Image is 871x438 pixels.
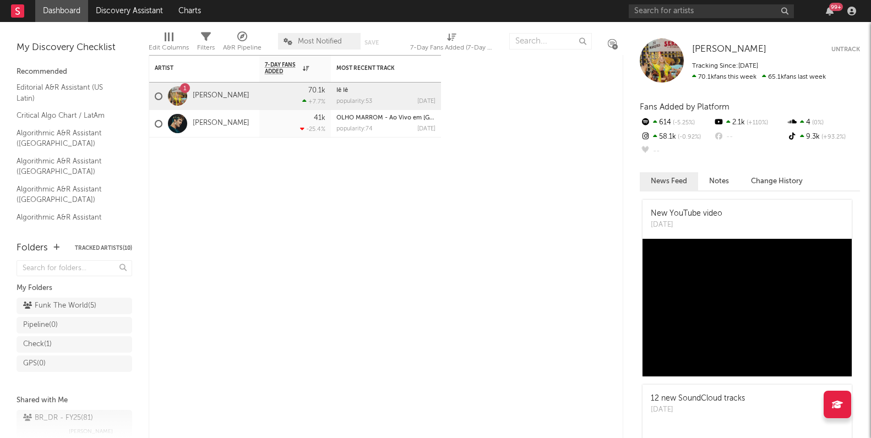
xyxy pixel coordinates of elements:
[698,172,740,190] button: Notes
[23,357,46,370] div: GPS ( 0 )
[23,412,93,425] div: BR_DR - FY25 ( 81 )
[713,130,786,144] div: --
[336,115,435,121] div: OLHO MARROM - Ao Vivo em Lisboa
[829,3,843,11] div: 99 +
[640,172,698,190] button: News Feed
[23,299,96,313] div: Funk The World ( 5 )
[336,115,486,121] a: OLHO MARROM - Ao Vivo em [GEOGRAPHIC_DATA]
[336,87,435,94] div: Iê Iê
[364,40,379,46] button: Save
[336,65,419,72] div: Most Recent Track
[640,103,730,111] span: Fans Added by Platform
[820,134,846,140] span: +93.2 %
[17,81,121,104] a: Editorial A&R Assistant (US Latin)
[740,172,814,190] button: Change History
[826,7,834,15] button: 99+
[640,130,713,144] div: 58.1k
[17,336,132,353] a: Check(1)
[676,134,701,140] span: -0.92 %
[17,155,121,178] a: Algorithmic A&R Assistant ([GEOGRAPHIC_DATA])
[17,260,132,276] input: Search for folders...
[417,126,435,132] div: [DATE]
[651,404,745,415] div: [DATE]
[69,425,113,438] span: [PERSON_NAME]
[308,87,325,94] div: 70.1k
[223,28,262,59] div: A&R Pipeline
[692,63,758,69] span: Tracking Since: [DATE]
[671,120,695,126] span: -5.25 %
[831,44,860,55] button: Untrack
[336,126,373,132] div: popularity: 74
[787,116,860,130] div: 4
[265,62,300,75] span: 7-Day Fans Added
[417,98,435,105] div: [DATE]
[17,317,132,333] a: Pipeline(0)
[651,220,722,231] div: [DATE]
[745,120,768,126] span: +110 %
[75,245,132,251] button: Tracked Artists(10)
[17,65,132,79] div: Recommended
[17,242,48,255] div: Folders
[300,125,325,133] div: -25.4 %
[17,211,121,234] a: Algorithmic A&R Assistant ([GEOGRAPHIC_DATA])
[810,120,824,126] span: 0 %
[692,45,766,54] span: [PERSON_NAME]
[149,41,189,54] div: Edit Columns
[640,116,713,130] div: 614
[692,74,826,80] span: 65.1k fans last week
[692,74,756,80] span: 70.1k fans this week
[17,355,132,372] a: GPS(0)
[23,338,52,351] div: Check ( 1 )
[193,119,249,128] a: [PERSON_NAME]
[410,28,493,59] div: 7-Day Fans Added (7-Day Fans Added)
[787,130,860,144] div: 9.3k
[509,33,592,50] input: Search...
[17,183,121,206] a: Algorithmic A&R Assistant ([GEOGRAPHIC_DATA])
[298,38,342,45] span: Most Notified
[193,91,249,101] a: [PERSON_NAME]
[651,393,745,404] div: 12 new SoundCloud tracks
[651,208,722,220] div: New YouTube video
[629,4,794,18] input: Search for artists
[314,114,325,122] div: 41k
[713,116,786,130] div: 2.1k
[17,41,132,54] div: My Discovery Checklist
[155,65,237,72] div: Artist
[17,109,121,122] a: Critical Algo Chart / LatAm
[17,298,132,314] a: Funk The World(5)
[23,319,58,332] div: Pipeline ( 0 )
[17,127,121,150] a: Algorithmic A&R Assistant ([GEOGRAPHIC_DATA])
[692,44,766,55] a: [PERSON_NAME]
[336,87,348,94] a: Iê Iê
[336,98,372,105] div: popularity: 53
[197,28,215,59] div: Filters
[223,41,262,54] div: A&R Pipeline
[149,28,189,59] div: Edit Columns
[302,98,325,105] div: +7.7 %
[640,144,713,158] div: --
[197,41,215,54] div: Filters
[17,394,132,407] div: Shared with Me
[17,282,132,295] div: My Folders
[410,41,493,54] div: 7-Day Fans Added (7-Day Fans Added)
